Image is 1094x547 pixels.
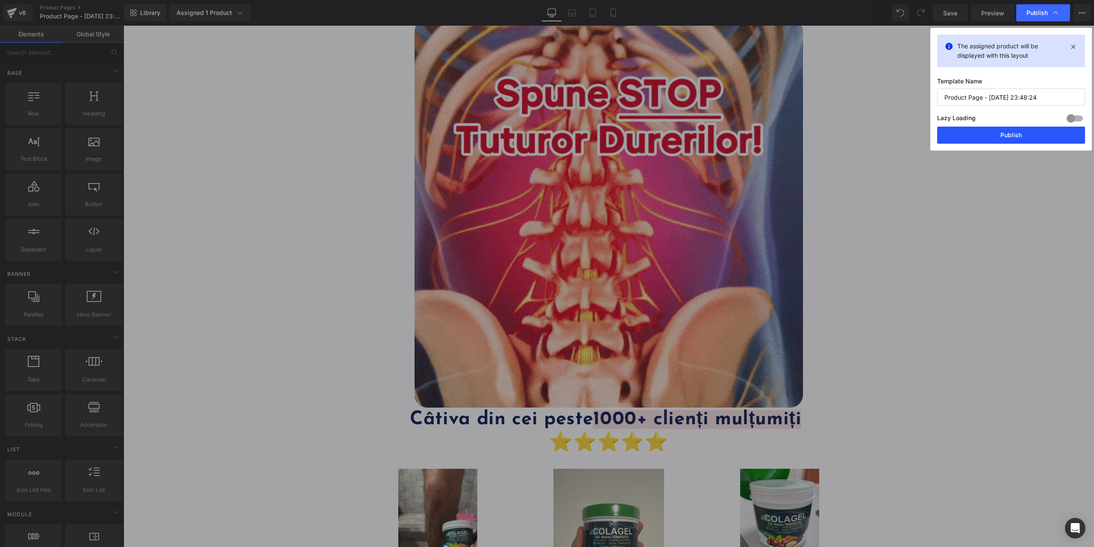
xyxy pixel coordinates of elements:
button: Publish [937,127,1085,144]
label: Lazy Loading [937,112,976,127]
span: Publish [1026,9,1048,17]
div: Open Intercom Messenger [1065,518,1085,538]
span: Câtiva din cei peste [286,384,684,403]
span: 1000+ clienți mulțumiți [470,384,678,403]
label: Template Name [937,77,1085,89]
p: The assigned product will be displayed with this layout [957,41,1065,60]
